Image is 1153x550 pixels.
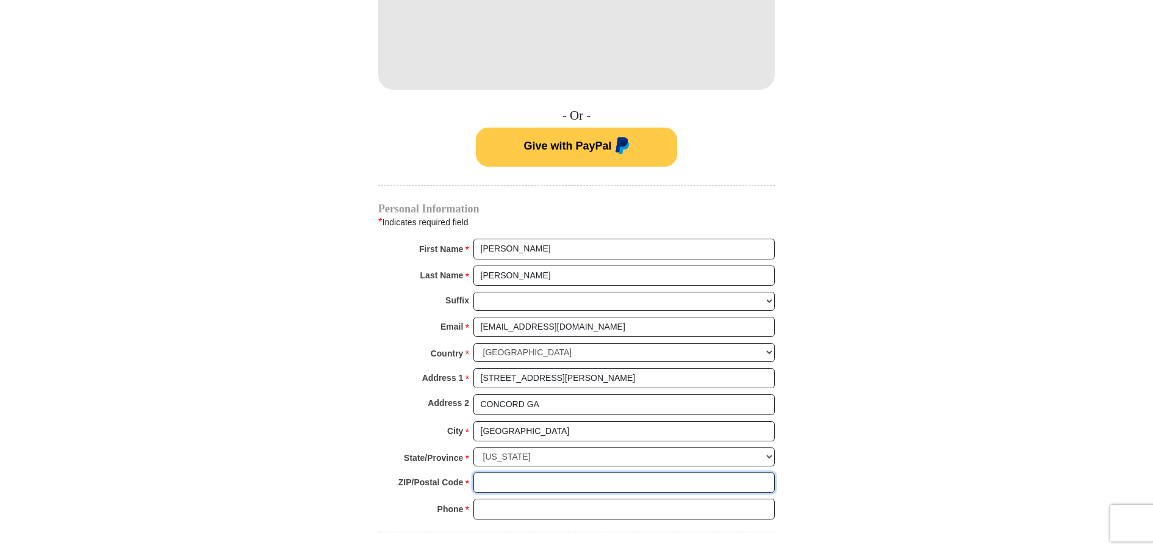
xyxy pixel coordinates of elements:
strong: Email [440,318,463,335]
button: Give with PayPal [476,128,677,167]
strong: Suffix [445,292,469,309]
h4: - Or - [378,108,775,123]
strong: City [447,422,463,440]
strong: ZIP/Postal Code [398,474,464,491]
span: Give with PayPal [523,140,611,152]
strong: Country [431,345,464,362]
strong: State/Province [404,449,463,466]
strong: Address 2 [428,394,469,411]
img: paypal [612,137,630,157]
h4: Personal Information [378,204,775,214]
strong: Last Name [420,267,464,284]
strong: Phone [437,501,464,518]
strong: First Name [419,241,463,258]
strong: Address 1 [422,369,464,386]
div: Indicates required field [378,214,775,230]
